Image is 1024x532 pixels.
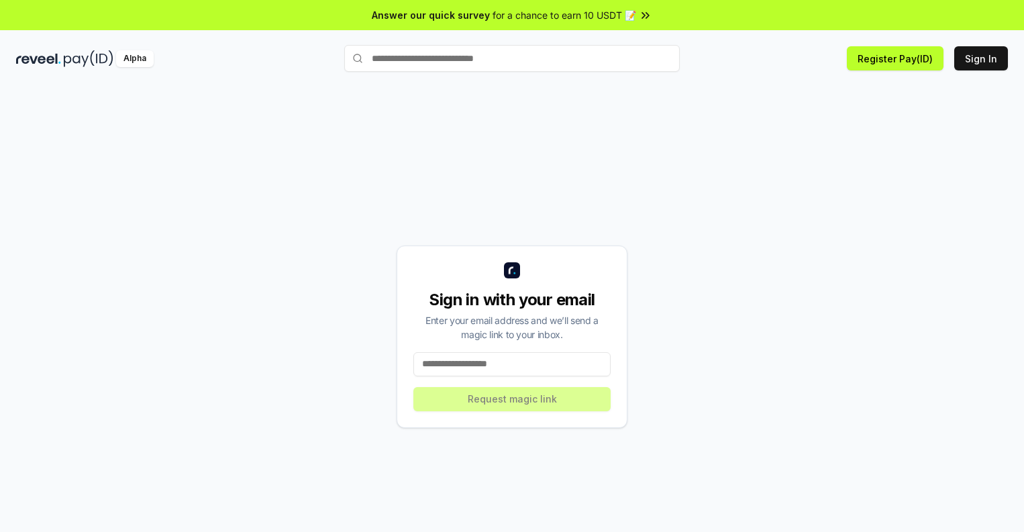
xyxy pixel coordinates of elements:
div: Enter your email address and we’ll send a magic link to your inbox. [413,313,611,341]
img: reveel_dark [16,50,61,67]
img: logo_small [504,262,520,278]
img: pay_id [64,50,113,67]
button: Sign In [954,46,1008,70]
div: Sign in with your email [413,289,611,311]
div: Alpha [116,50,154,67]
span: for a chance to earn 10 USDT 📝 [493,8,636,22]
button: Register Pay(ID) [847,46,943,70]
span: Answer our quick survey [372,8,490,22]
